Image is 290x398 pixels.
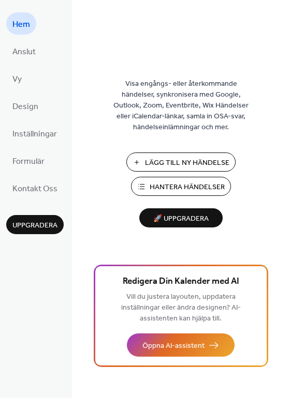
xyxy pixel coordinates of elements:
span: Vy [12,71,22,87]
span: Visa engångs- eller återkommande händelser, synkronisera med Google, Outlook, Zoom, Eventbrite, W... [111,79,251,133]
span: Vill du justera layouten, uppdatera inställningar eller ändra designen? AI-assistenten kan hjälpa... [121,290,241,326]
span: Uppgradera [12,220,57,231]
a: Hem [6,12,36,35]
span: Redigera Din Kalender med AI [123,274,239,289]
span: Hem [12,17,30,33]
button: Öppna AI-assistent [127,333,235,357]
a: Kontakt Oss [6,177,64,199]
button: 🚀 Uppgradera [139,208,223,227]
a: Design [6,95,45,117]
button: Lägg Till Ny Händelse [126,152,236,172]
span: Design [12,99,38,115]
button: Uppgradera [6,215,64,234]
a: Formulär [6,149,51,172]
span: Kontakt Oss [12,181,57,197]
button: Hantera Händelser [131,177,231,196]
span: Anslut [12,44,36,60]
span: 🚀 Uppgradera [146,212,216,226]
a: Inställningar [6,122,63,144]
span: Öppna AI-assistent [142,341,205,351]
span: Lägg Till Ny Händelse [145,158,229,169]
span: Inställningar [12,126,57,142]
span: Formulär [12,154,45,170]
a: Anslut [6,40,42,62]
a: Vy [6,67,28,89]
span: Hantera Händelser [150,182,225,193]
